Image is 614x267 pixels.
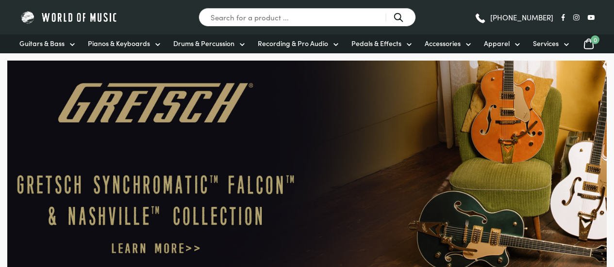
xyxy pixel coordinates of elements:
span: Pianos & Keyboards [88,38,150,48]
span: Services [533,38,559,48]
span: 0 [591,35,599,44]
span: Accessories [425,38,461,48]
span: Guitars & Bass [19,38,65,48]
input: Search for a product ... [199,8,416,27]
span: Pedals & Effects [351,38,401,48]
a: [PHONE_NUMBER] [474,10,553,25]
iframe: Chat with our support team [473,160,614,267]
span: Recording & Pro Audio [258,38,328,48]
span: Apparel [484,38,510,48]
span: Drums & Percussion [173,38,234,48]
span: [PHONE_NUMBER] [490,14,553,21]
img: World of Music [19,10,119,25]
